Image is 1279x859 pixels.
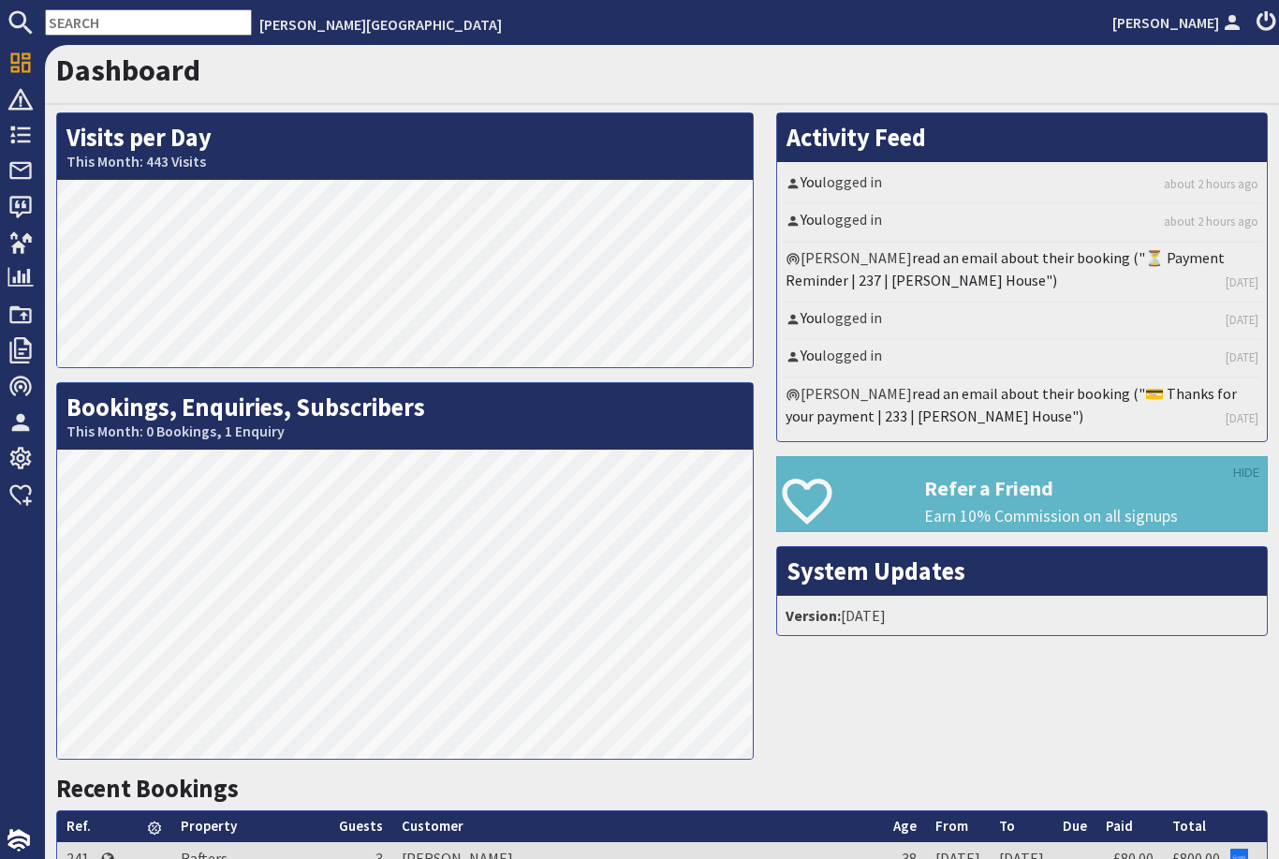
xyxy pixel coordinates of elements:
input: SEARCH [45,9,252,36]
h2: Bookings, Enquiries, Subscribers [57,383,753,450]
p: Earn 10% Commission on all signups [924,504,1267,528]
a: HIDE [1233,463,1259,483]
a: You [801,346,822,364]
a: read an email about their booking ("💳 Thanks for your payment | 233 | [PERSON_NAME] House") [786,384,1237,425]
a: Ref. [66,817,91,835]
a: about 2 hours ago [1164,175,1258,193]
a: You [801,308,822,327]
li: logged in [782,167,1262,204]
a: Guests [339,817,383,835]
li: logged in [782,303,1262,340]
h2: Visits per Day [57,113,753,180]
li: [PERSON_NAME] [782,378,1262,437]
small: This Month: 0 Bookings, 1 Enquiry [66,422,743,440]
a: Recent Bookings [56,773,239,804]
a: System Updates [787,555,965,586]
a: about 2 hours ago [1164,213,1258,230]
small: This Month: 443 Visits [66,153,743,170]
a: Paid [1106,817,1133,835]
a: Customer [402,817,463,835]
h3: Refer a Friend [924,476,1267,500]
th: Due [1053,811,1096,842]
strong: Version: [786,606,841,625]
a: You [801,172,822,191]
a: [DATE] [1226,311,1258,329]
a: [PERSON_NAME] [1112,11,1245,34]
a: To [999,817,1015,835]
a: read an email about their booking ("⏳ Payment Reminder | 237 | [PERSON_NAME] House") [786,248,1225,289]
li: [DATE] [782,600,1262,630]
img: staytech_i_w-64f4e8e9ee0a9c174fd5317b4b171b261742d2d393467e5bdba4413f4f884c10.svg [7,829,30,852]
li: logged in [782,340,1262,378]
a: [DATE] [1226,348,1258,366]
a: From [935,817,968,835]
a: Age [893,817,917,835]
a: [DATE] [1226,274,1258,291]
a: Activity Feed [787,122,926,153]
li: [PERSON_NAME] [782,243,1262,303]
li: logged in [782,204,1262,242]
a: [PERSON_NAME][GEOGRAPHIC_DATA] [259,15,502,34]
a: You [801,210,822,229]
a: Property [181,817,237,835]
a: Refer a Friend Earn 10% Commission on all signups [776,456,1268,532]
a: Dashboard [56,52,200,89]
a: Total [1172,817,1206,835]
a: [DATE] [1226,409,1258,427]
